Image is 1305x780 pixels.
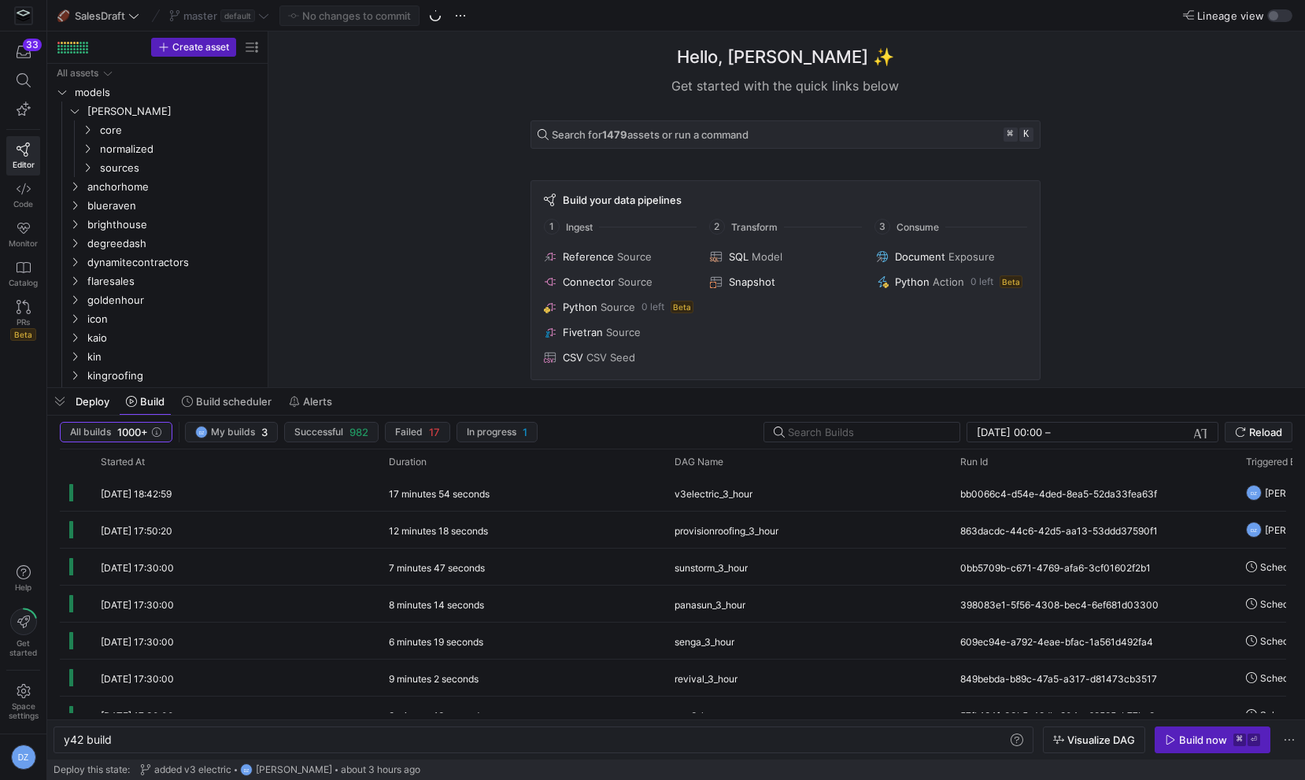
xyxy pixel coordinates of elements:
[541,298,697,316] button: PythonSource0 leftBeta
[87,178,259,196] span: anchorhome
[54,196,261,215] div: Press SPACE to select this row.
[87,253,259,272] span: dynamitecontractors
[87,348,259,366] span: kin
[1246,485,1262,501] div: DZ
[951,623,1237,659] div: 609ec94e-a792-4eae-bfac-1a561d492fa4
[87,102,259,120] span: [PERSON_NAME]
[1260,549,1305,586] span: Scheduler
[977,426,1042,438] input: Start datetime
[13,160,35,169] span: Editor
[675,512,778,549] span: provisionroofing_3_hour
[752,250,782,263] span: Model
[675,549,748,586] span: sunstorm_3_hour
[256,764,332,775] span: [PERSON_NAME]
[1233,734,1246,746] kbd: ⌘
[563,351,583,364] span: CSV
[87,235,259,253] span: degreedash
[54,83,261,102] div: Press SPACE to select this row.
[1248,734,1260,746] kbd: ⏎
[677,44,894,70] h1: Hello, [PERSON_NAME] ✨
[675,586,745,623] span: panasun_3_hour
[211,427,255,438] span: My builds
[1179,734,1227,746] div: Build now
[282,388,339,415] button: Alerts
[60,422,172,442] button: All builds1000+
[552,128,749,141] span: Search for assets or run a command
[75,83,259,102] span: models
[54,328,261,347] div: Press SPACE to select this row.
[16,8,31,24] img: https://storage.googleapis.com/y42-prod-data-exchange/images/Yf2Qvegn13xqq0DljGMI0l8d5Zqtiw36EXr8...
[467,427,516,438] span: In progress
[101,457,145,468] span: Started At
[1260,623,1305,660] span: Scheduler
[100,159,259,177] span: sources
[389,673,479,685] y42-duration: 9 minutes 2 seconds
[100,140,259,158] span: normalized
[541,323,697,342] button: FivetranSource
[87,291,259,309] span: goldenhour
[341,764,420,775] span: about 3 hours ago
[17,317,30,327] span: PRs
[87,216,259,234] span: brighthouse
[172,42,229,53] span: Create asset
[64,733,112,746] span: y42 build
[6,294,40,347] a: PRsBeta
[13,199,33,209] span: Code
[389,488,490,500] y42-duration: 17 minutes 54 seconds
[960,457,988,468] span: Run Id
[117,426,148,438] span: 1000+
[9,238,38,248] span: Monitor
[1197,9,1264,22] span: Lineage view
[951,697,1237,733] div: 57fb194f-33b5-48db-904a-68585cb77ba8
[948,250,995,263] span: Exposure
[675,660,738,697] span: revival_3_hour
[951,660,1237,696] div: 849bebda-b89c-47a5-a317-d81473cb3517
[389,636,483,648] y42-duration: 6 minutes 19 seconds
[1054,426,1157,438] input: End datetime
[395,427,423,438] span: Failed
[294,427,343,438] span: Successful
[101,599,174,611] span: [DATE] 17:30:00
[76,395,109,408] span: Deploy
[707,247,863,266] button: SQLModel
[1004,128,1018,142] kbd: ⌘
[54,120,261,139] div: Press SPACE to select this row.
[617,250,652,263] span: Source
[970,276,993,287] span: 0 left
[389,562,485,574] y42-duration: 7 minutes 47 seconds
[1000,275,1022,288] span: Beta
[1246,457,1302,468] span: Triggered By
[101,562,174,574] span: [DATE] 17:30:00
[1043,726,1145,753] button: Visualize DAG
[195,426,208,438] div: DZ
[1260,660,1305,697] span: Scheduler
[606,326,641,338] span: Source
[101,710,174,722] span: [DATE] 17:30:00
[675,623,734,660] span: senga_3_hour
[11,745,36,770] div: DZ
[349,426,368,438] span: 982
[6,741,40,774] button: DZ
[54,290,261,309] div: Press SPACE to select this row.
[675,457,723,468] span: DAG Name
[563,275,615,288] span: Connector
[6,136,40,176] a: Editor
[563,301,597,313] span: Python
[6,2,40,29] a: https://storage.googleapis.com/y42-prod-data-exchange/images/Yf2Qvegn13xqq0DljGMI0l8d5Zqtiw36EXr8...
[1155,726,1270,753] button: Build now⌘⏎
[54,347,261,366] div: Press SPACE to select this row.
[541,272,697,291] button: ConnectorSource
[119,388,172,415] button: Build
[9,638,37,657] span: Get started
[87,272,259,290] span: flaresales
[586,351,635,364] span: CSV Seed
[54,215,261,234] div: Press SPACE to select this row.
[6,176,40,215] a: Code
[54,764,130,775] span: Deploy this state:
[23,39,42,51] div: 33
[54,366,261,385] div: Press SPACE to select this row.
[6,38,40,66] button: 33
[563,194,682,206] span: Build your data pipelines
[873,272,1030,291] button: PythonAction0 leftBeta
[1260,586,1305,623] span: Scheduler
